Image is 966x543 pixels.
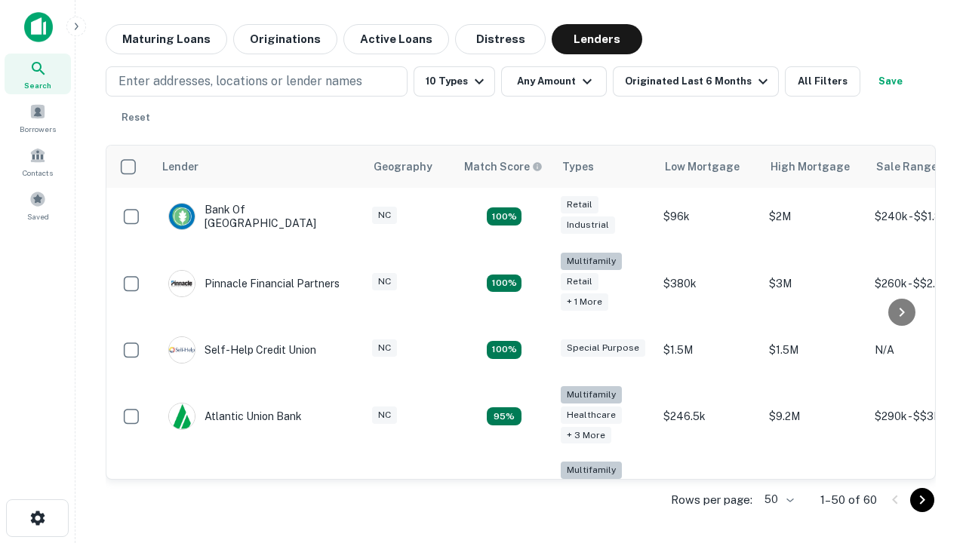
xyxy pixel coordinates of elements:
p: 1–50 of 60 [820,491,877,509]
button: Originated Last 6 Months [613,66,779,97]
div: Retail [561,273,598,290]
th: Lender [153,146,365,188]
img: picture [169,337,195,363]
div: Types [562,158,594,176]
div: Multifamily [561,462,622,479]
img: picture [169,403,195,429]
div: NC [372,339,397,357]
span: Borrowers [20,123,56,135]
div: Matching Properties: 17, hasApolloMatch: undefined [487,275,521,293]
div: Bank Of [GEOGRAPHIC_DATA] [168,203,349,230]
div: 50 [758,489,796,511]
button: Maturing Loans [106,24,227,54]
span: Search [24,79,51,91]
div: NC [372,406,397,424]
td: $3.2M [761,454,867,530]
td: $1.5M [761,321,867,379]
div: The Fidelity Bank [168,479,291,506]
h6: Match Score [464,158,540,175]
div: Low Mortgage [665,158,740,176]
iframe: Chat Widget [891,374,966,446]
div: Atlantic Union Bank [168,403,302,430]
div: Retail [561,196,598,213]
button: 10 Types [414,66,495,97]
div: Matching Properties: 9, hasApolloMatch: undefined [487,407,521,425]
button: Originations [233,24,337,54]
td: $9.2M [761,379,867,455]
th: Geography [365,146,455,188]
div: Sale Range [876,158,937,176]
button: Enter addresses, locations or lender names [106,66,408,97]
div: + 1 more [561,293,608,311]
div: Lender [162,158,198,176]
td: $246.5k [656,379,761,455]
div: Originated Last 6 Months [625,72,772,90]
th: Types [553,146,656,188]
div: Multifamily [561,253,622,270]
div: Geography [374,158,432,176]
th: Low Mortgage [656,146,761,188]
div: + 3 more [561,427,611,444]
span: Contacts [23,167,53,179]
a: Search [5,54,71,94]
div: Healthcare [561,406,622,424]
button: Go to next page [910,488,934,512]
img: picture [169,271,195,296]
p: Rows per page: [671,491,752,509]
div: Capitalize uses an advanced AI algorithm to match your search with the best lender. The match sco... [464,158,543,175]
td: $380k [656,245,761,321]
button: Save your search to get updates of matches that match your search criteria. [866,66,915,97]
a: Borrowers [5,97,71,138]
th: High Mortgage [761,146,867,188]
td: $3M [761,245,867,321]
a: Contacts [5,141,71,182]
div: Industrial [561,216,615,234]
button: Reset [112,103,160,133]
a: Saved [5,185,71,225]
div: Pinnacle Financial Partners [168,270,340,297]
div: Multifamily [561,386,622,403]
img: picture [169,204,195,229]
div: Self-help Credit Union [168,336,316,364]
td: $2M [761,188,867,245]
th: Capitalize uses an advanced AI algorithm to match your search with the best lender. The match sco... [455,146,553,188]
td: $246k [656,454,761,530]
div: Special Purpose [561,339,645,357]
div: High Mortgage [771,158,850,176]
div: NC [372,207,397,224]
div: Matching Properties: 11, hasApolloMatch: undefined [487,341,521,359]
button: Distress [455,24,546,54]
td: $96k [656,188,761,245]
div: NC [372,273,397,290]
td: $1.5M [656,321,761,379]
button: Lenders [552,24,642,54]
button: Any Amount [501,66,607,97]
button: All Filters [785,66,860,97]
div: Matching Properties: 15, hasApolloMatch: undefined [487,207,521,225]
span: Saved [27,210,49,222]
p: Enter addresses, locations or lender names [118,72,362,90]
img: capitalize-icon.png [24,12,53,42]
button: Active Loans [343,24,449,54]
